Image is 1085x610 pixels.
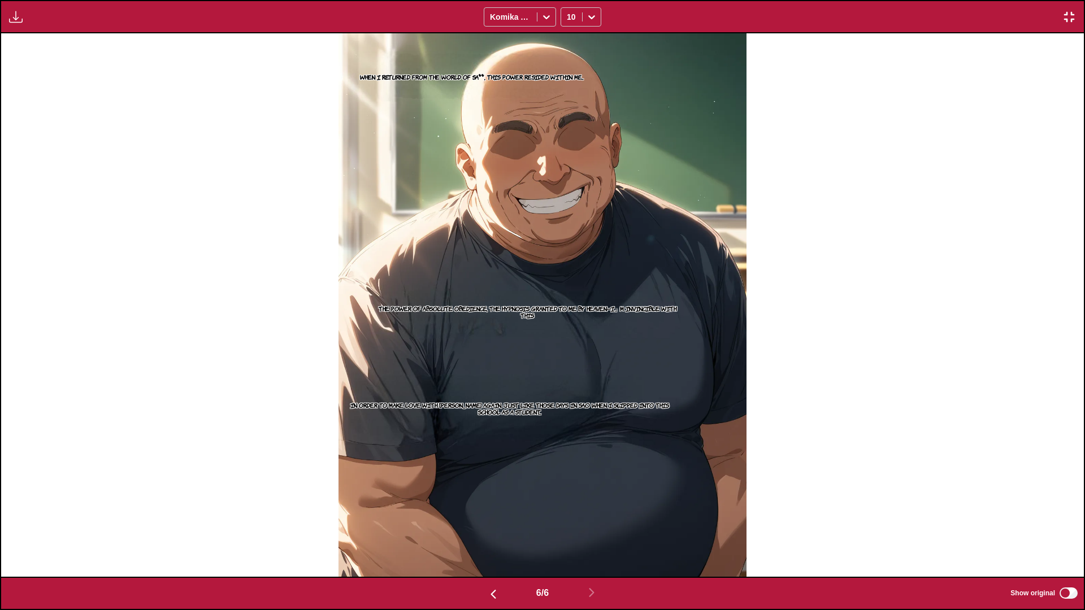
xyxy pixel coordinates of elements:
input: Show original [1060,587,1078,599]
span: Show original [1010,589,1055,597]
img: Next page [585,586,598,599]
img: Manga Panel [338,33,746,577]
span: 6 / 6 [536,588,549,598]
p: The power of absolute obedience, the hypnosis granted to me by heaven—I」m invincible with this [371,303,684,321]
img: Download translated images [9,10,23,24]
p: When I returned from the world of SA**, this power resided within me... [358,71,586,82]
img: Previous page [487,587,500,601]
p: In order to make love with [PERSON_NAME] again, just like those days in SA0 when I slipped into t... [340,399,679,417]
